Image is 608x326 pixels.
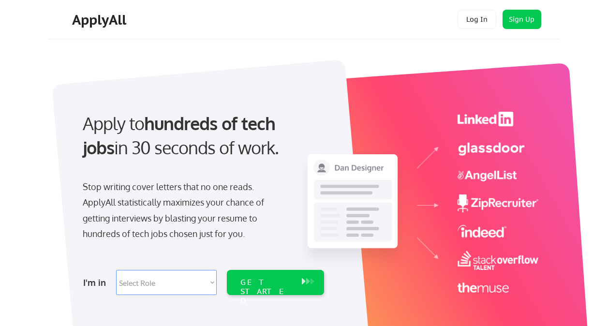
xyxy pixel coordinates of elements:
[83,179,282,242] div: Stop writing cover letters that no one reads. ApplyAll statistically maximizes your chance of get...
[83,275,110,290] div: I'm in
[503,10,541,29] button: Sign Up
[72,12,129,28] div: ApplyAll
[83,111,320,160] div: Apply to in 30 seconds of work.
[458,10,496,29] button: Log In
[240,278,292,306] div: GET STARTED
[83,112,280,158] strong: hundreds of tech jobs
